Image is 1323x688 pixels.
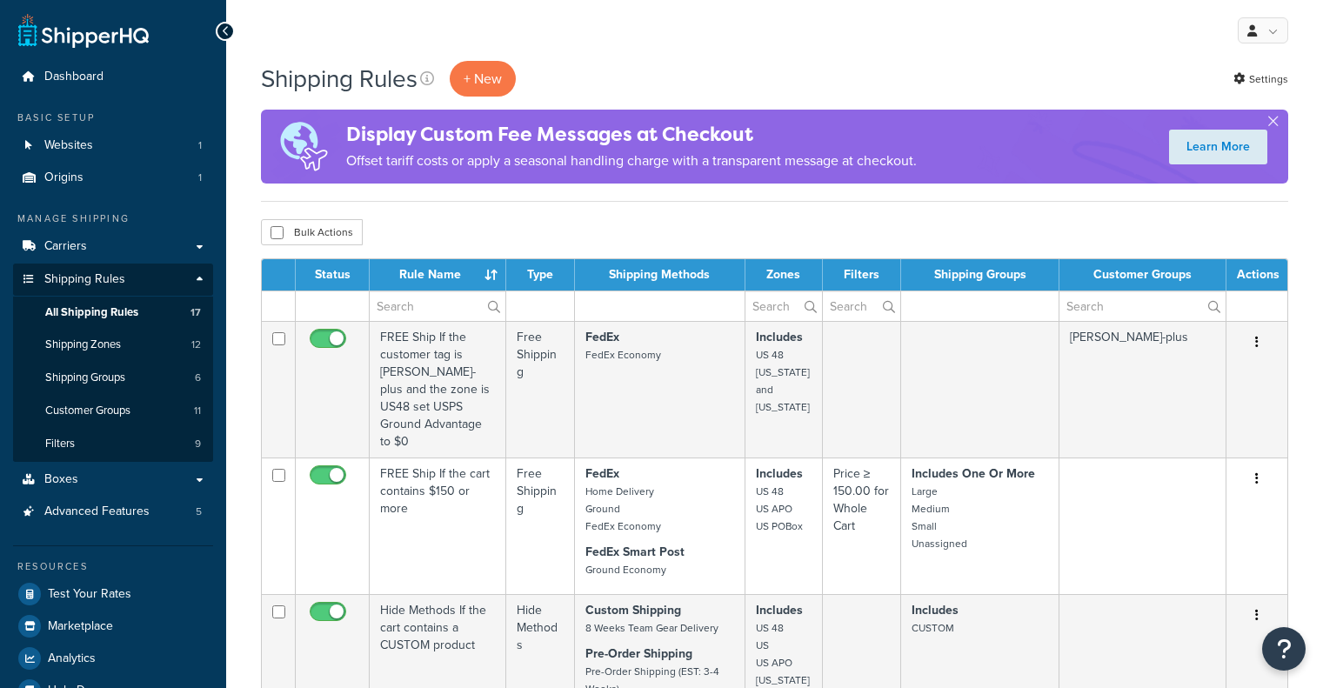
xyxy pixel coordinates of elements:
strong: Includes One Or More [912,464,1035,483]
a: Analytics [13,643,213,674]
li: Shipping Rules [13,264,213,462]
span: 11 [194,404,201,418]
a: Shipping Zones 12 [13,329,213,361]
p: + New [450,61,516,97]
li: All Shipping Rules [13,297,213,329]
th: Filters [823,259,901,291]
li: Origins [13,162,213,194]
a: Shipping Rules [13,264,213,296]
span: 1 [198,138,202,153]
span: Shipping Rules [44,272,125,287]
th: Type [506,259,574,291]
a: Dashboard [13,61,213,93]
th: Rule Name : activate to sort column ascending [370,259,506,291]
a: Marketplace [13,611,213,642]
a: Origins 1 [13,162,213,194]
a: Shipping Groups 6 [13,362,213,394]
td: FREE Ship If the customer tag is [PERSON_NAME]-plus and the zone is US48 set USPS Ground Advantag... [370,321,506,458]
strong: FedEx [585,464,619,483]
input: Search [823,291,900,321]
td: [PERSON_NAME]-plus [1059,321,1226,458]
p: Offset tariff costs or apply a seasonal handling charge with a transparent message at checkout. [346,149,917,173]
a: Learn More [1169,130,1267,164]
strong: Includes [756,328,803,346]
a: Customer Groups 11 [13,395,213,427]
span: All Shipping Rules [45,305,138,320]
th: Customer Groups [1059,259,1226,291]
a: Test Your Rates [13,578,213,610]
th: Shipping Methods [575,259,745,291]
li: Shipping Zones [13,329,213,361]
small: US 48 US APO US POBox [756,484,803,534]
div: Resources [13,559,213,574]
a: Filters 9 [13,428,213,460]
strong: Custom Shipping [585,601,681,619]
a: Carriers [13,230,213,263]
span: 6 [195,371,201,385]
a: Websites 1 [13,130,213,162]
button: Open Resource Center [1262,627,1306,671]
div: Manage Shipping [13,211,213,226]
input: Search [1059,291,1225,321]
th: Status [296,259,370,291]
div: Basic Setup [13,110,213,125]
li: Customer Groups [13,395,213,427]
td: Free Shipping [506,458,574,594]
span: 12 [191,337,201,352]
a: Settings [1233,67,1288,91]
span: Test Your Rates [48,587,131,602]
h4: Display Custom Fee Messages at Checkout [346,120,917,149]
small: US 48 [US_STATE] and [US_STATE] [756,347,810,415]
span: Shipping Zones [45,337,121,352]
small: FedEx Economy [585,347,661,363]
span: Carriers [44,239,87,254]
img: duties-banner-06bc72dcb5fe05cb3f9472aba00be2ae8eb53ab6f0d8bb03d382ba314ac3c341.png [261,110,346,184]
span: Dashboard [44,70,104,84]
small: CUSTOM [912,620,954,636]
th: Shipping Groups [901,259,1060,291]
button: Bulk Actions [261,219,363,245]
strong: Includes [756,464,803,483]
td: Free Shipping [506,321,574,458]
li: Advanced Features [13,496,213,528]
a: Boxes [13,464,213,496]
th: Zones [745,259,823,291]
small: Home Delivery Ground FedEx Economy [585,484,661,534]
span: Websites [44,138,93,153]
a: ShipperHQ Home [18,13,149,48]
td: FREE Ship If the cart contains $150 or more [370,458,506,594]
span: Analytics [48,651,96,666]
strong: Pre-Order Shipping [585,645,692,663]
span: 9 [195,437,201,451]
span: Marketplace [48,619,113,634]
span: 5 [196,504,202,519]
strong: FedEx [585,328,619,346]
strong: Includes [912,601,959,619]
td: Price ≥ 150.00 for Whole Cart [823,458,901,594]
strong: FedEx Smart Post [585,543,685,561]
span: Origins [44,170,84,185]
li: Shipping Groups [13,362,213,394]
span: Customer Groups [45,404,130,418]
strong: Includes [756,601,803,619]
small: Large Medium Small Unassigned [912,484,967,551]
th: Actions [1226,259,1287,291]
li: Filters [13,428,213,460]
span: Boxes [44,472,78,487]
span: 1 [198,170,202,185]
small: 8 Weeks Team Gear Delivery [585,620,718,636]
small: Ground Economy [585,562,666,578]
span: Advanced Features [44,504,150,519]
a: All Shipping Rules 17 [13,297,213,329]
a: Advanced Features 5 [13,496,213,528]
li: Websites [13,130,213,162]
span: Filters [45,437,75,451]
input: Search [370,291,505,321]
span: Shipping Groups [45,371,125,385]
h1: Shipping Rules [261,62,418,96]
